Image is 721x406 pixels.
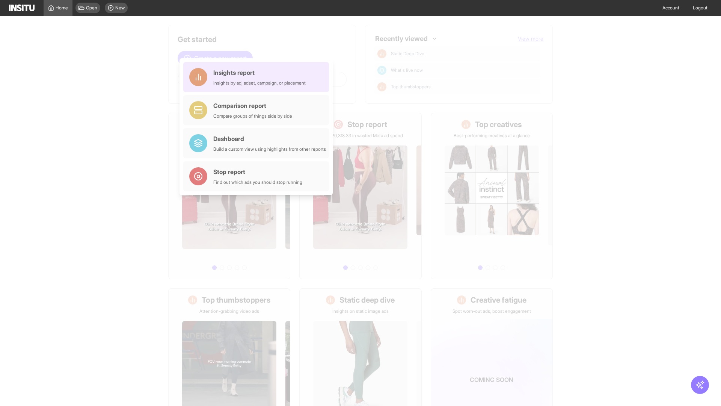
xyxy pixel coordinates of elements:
div: Insights report [213,68,306,77]
div: Insights by ad, adset, campaign, or placement [213,80,306,86]
span: New [115,5,125,11]
div: Comparison report [213,101,292,110]
div: Dashboard [213,134,326,143]
div: Compare groups of things side by side [213,113,292,119]
div: Find out which ads you should stop running [213,179,302,185]
div: Build a custom view using highlights from other reports [213,146,326,152]
div: Stop report [213,167,302,176]
span: Home [56,5,68,11]
img: Logo [9,5,35,11]
span: Open [86,5,97,11]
